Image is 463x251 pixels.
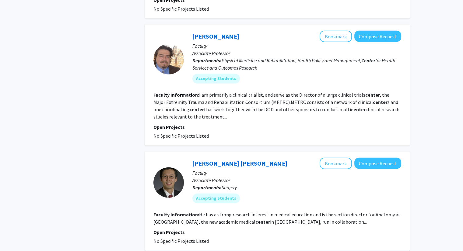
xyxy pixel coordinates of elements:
[153,123,401,131] p: Open Projects
[354,158,401,169] button: Compose Request to Ying Wei Lum
[153,211,199,218] b: Faculty Information:
[153,211,400,225] fg-read-more: He has a strong research interest in medical education and is the section director for Anatomy at...
[192,169,401,177] p: Faculty
[192,184,222,191] b: Departments:
[192,194,240,203] mat-chip: Accepting Students
[192,50,401,57] p: Associate Professor
[351,106,366,112] b: center
[192,42,401,50] p: Faculty
[192,160,287,167] a: [PERSON_NAME] [PERSON_NAME]
[373,99,388,105] b: center
[5,224,26,246] iframe: Chat
[192,57,395,71] span: Physical Medicine and Rehabilitation, Health Policy and Management, for Health Services and Outco...
[320,158,352,169] button: Add Ying Wei Lum to Bookmarks
[189,106,204,112] b: center
[153,6,209,12] span: No Specific Projects Listed
[192,57,222,64] b: Departments:
[192,33,239,40] a: [PERSON_NAME]
[192,177,401,184] p: Associate Professor
[153,92,199,98] b: Faculty Information:
[153,92,399,120] fg-read-more: I am primarily a clinical trialist, and serve as the Director of a large clinical trials , the Ma...
[361,57,375,64] b: Center
[153,133,209,139] span: No Specific Projects Listed
[320,31,352,42] button: Add Renan Castillo to Bookmarks
[222,184,237,191] span: Surgery
[354,31,401,42] button: Compose Request to Renan Castillo
[192,74,240,84] mat-chip: Accepting Students
[255,219,270,225] b: center
[365,92,380,98] b: center
[153,229,401,236] p: Open Projects
[153,238,209,244] span: No Specific Projects Listed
